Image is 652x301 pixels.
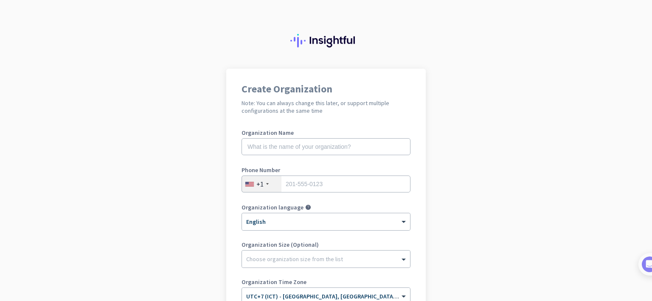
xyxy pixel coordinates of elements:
input: 201-555-0123 [242,176,410,192]
input: What is the name of your organization? [242,138,410,155]
div: +1 [256,180,264,188]
label: Organization Size (Optional) [242,242,410,248]
label: Phone Number [242,167,410,173]
label: Organization language [242,204,304,210]
img: Insightful [290,34,362,47]
label: Organization Name [242,130,410,136]
label: Organization Time Zone [242,279,410,285]
h2: Note: You can always change this later, or support multiple configurations at the same time [242,99,410,114]
h1: Create Organization [242,84,410,94]
i: help [305,204,311,210]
